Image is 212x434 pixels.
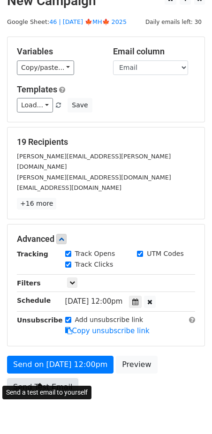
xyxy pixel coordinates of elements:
h5: Email column [113,46,195,57]
a: Copy/paste... [17,60,74,75]
h5: 19 Recipients [17,137,195,147]
strong: Unsubscribe [17,316,63,324]
label: Add unsubscribe link [75,315,144,325]
a: 46 | [DATE] 🍁MH🍁 2025 [49,18,127,25]
span: Daily emails left: 30 [142,17,205,27]
label: UTM Codes [147,249,183,259]
strong: Schedule [17,297,51,304]
a: Send Test Email [7,378,78,396]
small: [PERSON_NAME][EMAIL_ADDRESS][PERSON_NAME][DOMAIN_NAME] [17,153,171,171]
a: Load... [17,98,53,112]
a: Daily emails left: 30 [142,18,205,25]
strong: Tracking [17,250,48,258]
span: [DATE] 12:00pm [65,297,123,306]
h5: Variables [17,46,99,57]
a: Send on [DATE] 12:00pm [7,356,114,374]
small: [EMAIL_ADDRESS][DOMAIN_NAME] [17,184,121,191]
strong: Filters [17,279,41,287]
label: Track Clicks [75,260,114,269]
a: Preview [116,356,157,374]
small: Google Sheet: [7,18,127,25]
a: Copy unsubscribe link [65,327,150,335]
button: Save [68,98,92,112]
h5: Advanced [17,234,195,244]
label: Track Opens [75,249,115,259]
a: +16 more [17,198,56,210]
div: Send a test email to yourself [2,386,91,399]
iframe: Chat Widget [165,389,212,434]
small: [PERSON_NAME][EMAIL_ADDRESS][DOMAIN_NAME] [17,174,171,181]
a: Templates [17,84,57,94]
